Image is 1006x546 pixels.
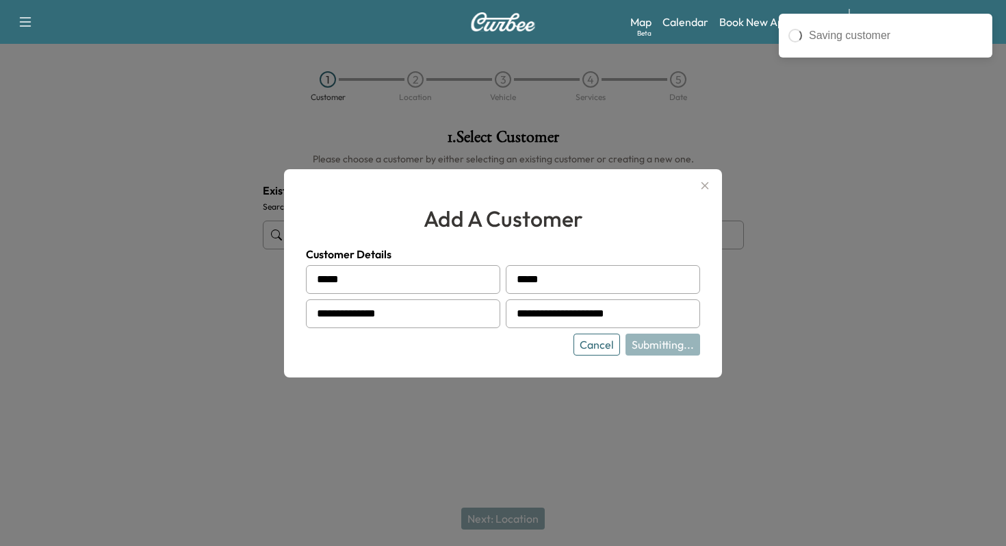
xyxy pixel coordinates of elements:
[809,27,983,44] div: Saving customer
[306,202,700,235] h2: add a customer
[470,12,536,32] img: Curbee Logo
[306,246,700,262] h4: Customer Details
[719,14,835,30] a: Book New Appointment
[630,14,652,30] a: MapBeta
[637,28,652,38] div: Beta
[662,14,708,30] a: Calendar
[573,334,620,356] button: Cancel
